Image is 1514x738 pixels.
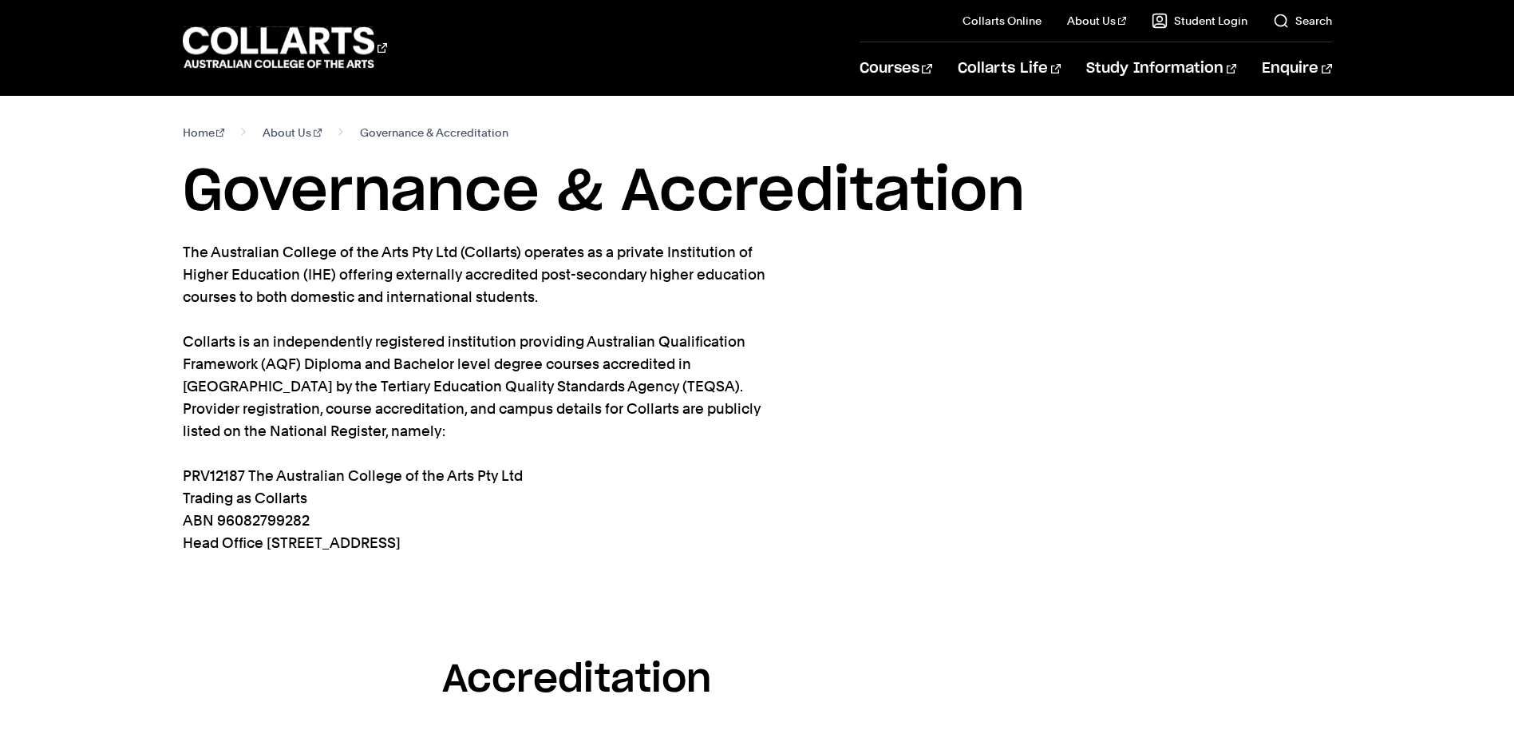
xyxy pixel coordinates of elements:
a: Collarts Online [963,13,1042,29]
a: Courses [860,42,932,95]
a: Enquire [1262,42,1331,95]
div: Go to homepage [183,25,387,70]
a: Study Information [1086,42,1236,95]
a: Student Login [1152,13,1247,29]
a: Search [1273,13,1332,29]
a: Collarts Life [958,42,1061,95]
h3: Accreditation [442,650,1073,712]
a: About Us [263,121,322,144]
span: Governance & Accreditation [360,121,508,144]
a: About Us [1067,13,1126,29]
p: The Australian College of the Arts Pty Ltd (Collarts) operates as a private Institution of Higher... [183,241,765,554]
h1: Governance & Accreditation [183,157,1332,228]
a: Home [183,121,225,144]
